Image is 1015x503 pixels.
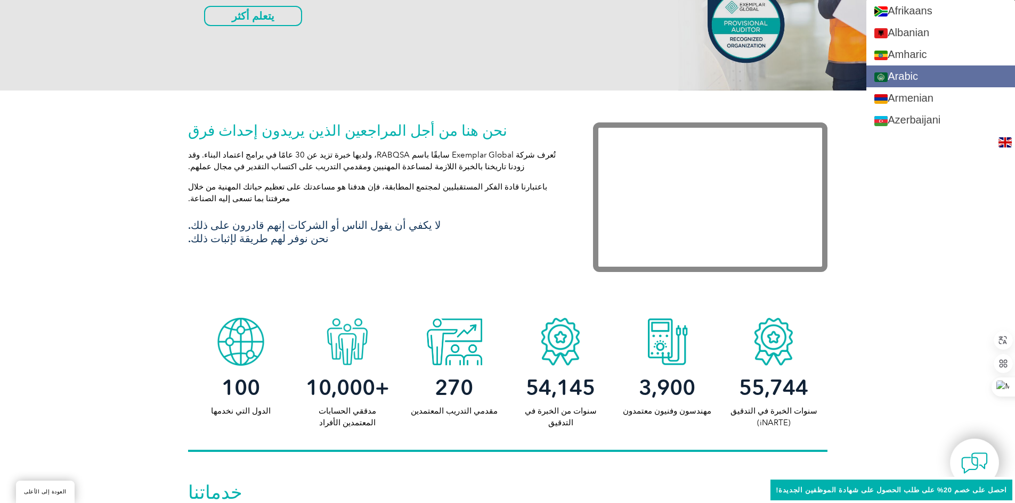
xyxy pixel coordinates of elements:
[998,137,1012,147] img: en
[188,232,329,245] font: نحن نوفر لهم طريقة لإثبات ذلك.
[188,219,441,232] font: لا يكفي أن يقول الناس أو الشركات إنهم قادرون على ذلك.
[188,121,507,139] font: نحن هنا من أجل المراجعين الذين يريدون إحداث فرق
[525,406,597,427] font: سنوات من الخبرة في التدقيق
[639,375,695,400] font: 3,900
[961,450,988,476] img: contact-chat.png
[623,406,711,416] font: مهندسون وفنيون معتمدون
[526,375,595,400] font: 54,145
[222,375,260,400] font: 100
[319,406,376,427] font: مدققي الحسابات المعتمدين الأفراد
[866,44,1015,65] a: Amharic
[866,131,1015,153] a: Basque
[211,406,271,416] font: الدول التي نخدمها
[776,486,1007,494] font: احصل على خصم 20% على طلب الحصول على شهادة الموظفين الجديدة!
[874,94,888,104] img: hy
[874,51,888,61] img: am
[757,418,791,427] font: (iNARTE)
[375,375,389,400] font: +
[204,6,302,26] a: يتعلم أكثر
[24,489,67,495] font: العودة إلى الأعلى
[866,87,1015,109] a: Armenian
[874,28,888,38] img: sq
[739,375,808,400] font: 55,744
[411,406,498,416] font: مقدمي التدريب المعتمدين
[188,150,556,171] font: تُعرف شركة Exemplar Global سابقًا باسم RABQSA، ولديها خبرة تزيد عن 30 عامًا في برامج اعتماد البنا...
[16,481,75,503] a: العودة إلى الأعلى
[306,375,375,400] font: 10,000
[232,10,274,22] font: يتعلم أكثر
[866,109,1015,131] a: Azerbaijani
[593,122,827,272] iframe: نموذج عالمي: العمل معًا لإحداث فرق
[874,6,888,17] img: af
[435,375,473,400] font: 270
[730,406,817,416] font: سنوات الخبرة في التدقيق
[188,182,547,203] font: باعتبارنا قادة الفكر المستقبليين لمجتمع المطابقة، فإن هدفنا هو مساعدتك على تعظيم حياتك المهنية من...
[874,72,888,83] img: ar
[866,22,1015,44] a: Albanian
[866,65,1015,87] a: Arabic
[874,116,888,126] img: az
